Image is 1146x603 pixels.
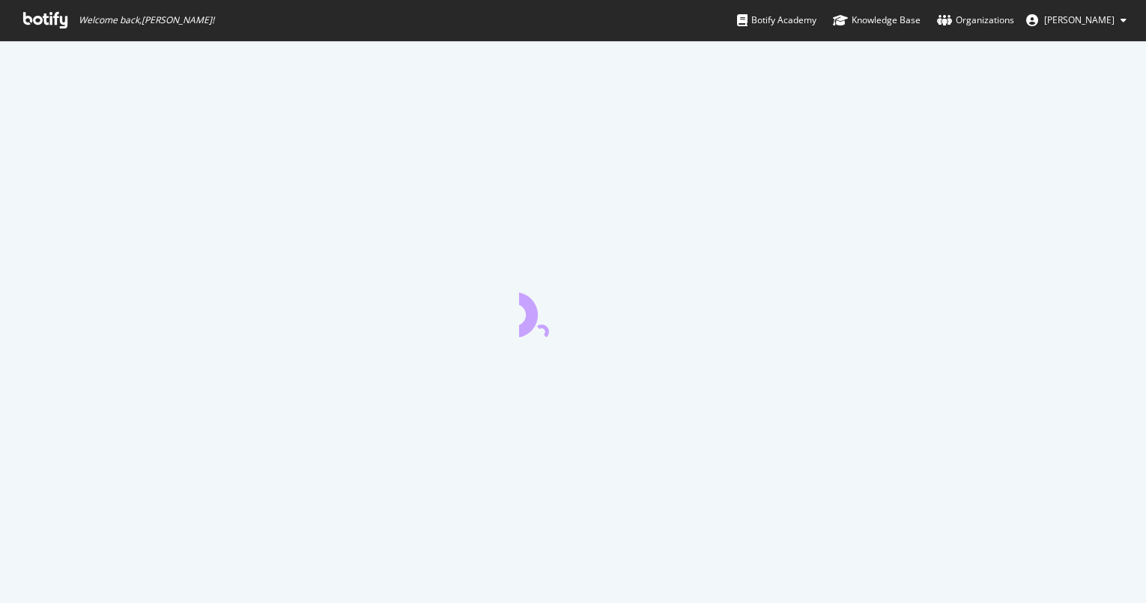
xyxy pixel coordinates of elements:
[1014,8,1139,32] button: [PERSON_NAME]
[79,14,214,26] span: Welcome back, [PERSON_NAME] !
[737,13,816,28] div: Botify Academy
[937,13,1014,28] div: Organizations
[519,283,627,337] div: animation
[1044,13,1115,26] span: Nick Schurk
[833,13,921,28] div: Knowledge Base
